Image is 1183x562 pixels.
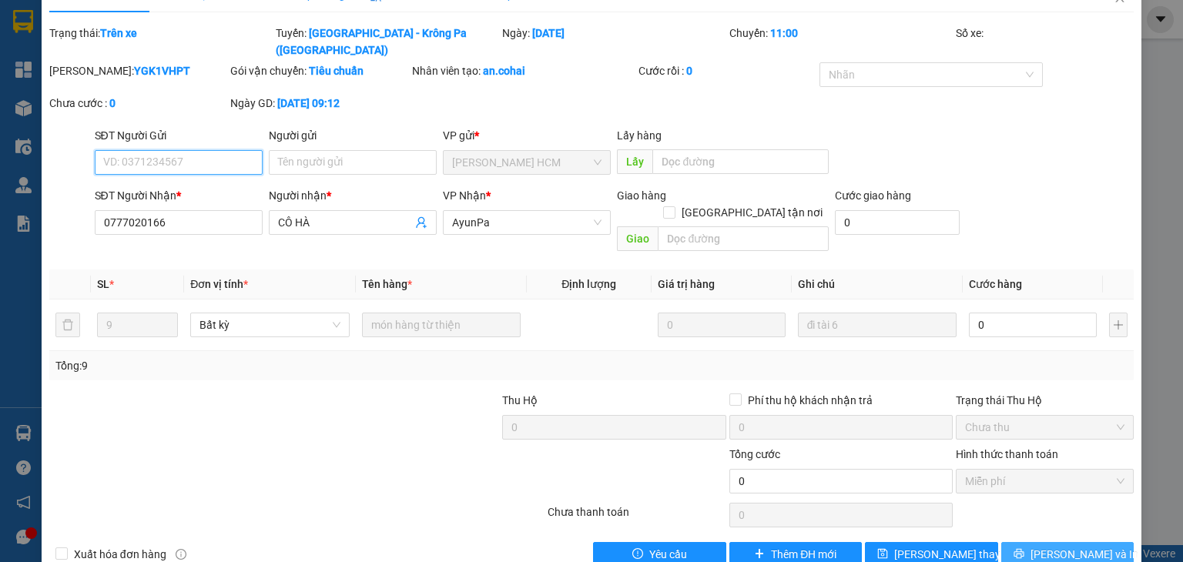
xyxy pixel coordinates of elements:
[95,187,263,204] div: SĐT Người Nhận
[617,149,652,174] span: Lấy
[199,313,340,336] span: Bất kỳ
[658,278,715,290] span: Giá trị hàng
[877,548,888,560] span: save
[1014,548,1024,560] span: printer
[792,269,963,299] th: Ghi chú
[835,210,960,235] input: Cước giao hàng
[134,65,190,77] b: YGK1VHPT
[97,278,109,290] span: SL
[502,394,538,406] span: Thu Hộ
[55,313,80,337] button: delete
[965,470,1124,493] span: Miễn phí
[412,62,635,79] div: Nhân viên tạo:
[49,62,227,79] div: [PERSON_NAME]:
[269,187,437,204] div: Người nhận
[969,278,1022,290] span: Cước hàng
[452,211,602,234] span: AyunPa
[138,59,167,77] span: Gửi:
[561,278,616,290] span: Định lượng
[276,27,467,56] b: [GEOGRAPHIC_DATA] - Krông Pa ([GEOGRAPHIC_DATA])
[956,448,1058,460] label: Hình thức thanh toán
[138,106,176,133] span: bao
[675,204,829,221] span: [GEOGRAPHIC_DATA] tận nơi
[39,11,103,34] b: Cô Hai
[190,278,248,290] span: Đơn vị tính
[55,357,457,374] div: Tổng: 9
[1109,313,1128,337] button: plus
[443,189,486,202] span: VP Nhận
[652,149,829,174] input: Dọc đường
[658,313,786,337] input: 0
[658,226,829,251] input: Dọc đường
[309,65,364,77] b: Tiêu chuẩn
[7,48,86,72] h2: WE4AV3DH
[965,416,1124,439] span: Chưa thu
[501,25,727,59] div: Ngày:
[532,27,565,39] b: [DATE]
[742,392,879,409] span: Phí thu hộ khách nhận trả
[95,127,263,144] div: SĐT Người Gửi
[617,226,658,251] span: Giao
[956,392,1134,409] div: Trạng thái Thu Hộ
[728,25,954,59] div: Chuyến:
[483,65,525,77] b: an.cohai
[269,127,437,144] div: Người gửi
[48,25,274,59] div: Trạng thái:
[770,27,798,39] b: 11:00
[277,97,340,109] b: [DATE] 09:12
[362,313,521,337] input: VD: Bàn, Ghế
[686,65,692,77] b: 0
[443,127,611,144] div: VP gửi
[230,95,408,112] div: Ngày GD:
[954,25,1135,59] div: Số xe:
[617,189,666,202] span: Giao hàng
[138,42,194,53] span: [DATE] 09:21
[617,129,662,142] span: Lấy hàng
[362,278,412,290] span: Tên hàng
[754,548,765,560] span: plus
[138,84,301,102] span: [PERSON_NAME] HCM
[632,548,643,560] span: exclamation-circle
[415,216,427,229] span: user-add
[49,95,227,112] div: Chưa cước :
[100,27,137,39] b: Trên xe
[729,448,780,460] span: Tổng cước
[176,549,186,560] span: info-circle
[835,189,911,202] label: Cước giao hàng
[638,62,816,79] div: Cước rồi :
[798,313,957,337] input: Ghi Chú
[109,97,116,109] b: 0
[230,62,408,79] div: Gói vận chuyển:
[452,151,602,174] span: Trần Phú HCM
[546,503,727,530] div: Chưa thanh toán
[274,25,501,59] div: Tuyến:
